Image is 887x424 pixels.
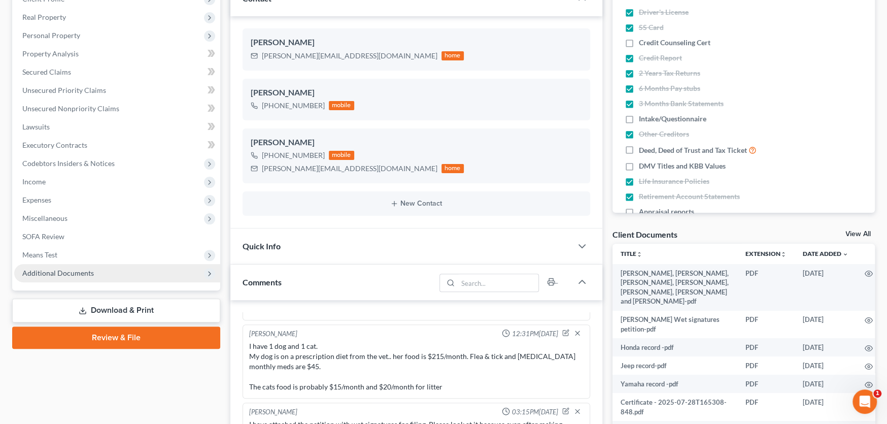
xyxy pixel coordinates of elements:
span: Intake/Questionnaire [639,114,706,124]
div: home [441,164,464,173]
i: expand_more [842,251,848,257]
div: [PERSON_NAME] [249,329,297,339]
td: Yamaha record -pdf [612,375,737,393]
span: Credit Counseling Cert [639,38,710,48]
span: Unsecured Nonpriority Claims [22,104,119,113]
span: Comments [243,277,282,287]
span: Driver's License [639,7,689,17]
td: Certificate - 2025-07-28T165308-848.pdf [612,393,737,421]
div: mobile [329,101,354,110]
span: Credit Report [639,53,682,63]
a: Unsecured Priority Claims [14,81,220,100]
span: 12:31PM[DATE] [512,329,558,339]
input: Search... [458,274,538,291]
td: PDF [737,311,795,339]
td: [DATE] [795,264,857,311]
span: Additional Documents [22,269,94,277]
td: PDF [737,338,795,356]
td: [DATE] [795,338,857,356]
span: 1 [873,389,881,398]
span: Deed, Deed of Trust and Tax Ticket [639,145,747,155]
td: [DATE] [795,311,857,339]
td: [DATE] [795,375,857,393]
span: Unsecured Priority Claims [22,86,106,94]
td: Honda record -pdf [612,338,737,356]
div: [PERSON_NAME] [251,87,582,99]
div: [PERSON_NAME] [251,37,582,49]
span: Other Creditors [639,129,689,139]
a: Download & Print [12,299,220,322]
span: 03:15PM[DATE] [512,407,558,417]
a: View All [845,231,871,238]
a: Extensionunfold_more [745,250,787,257]
div: [PERSON_NAME] [251,137,582,149]
div: [PERSON_NAME] [249,407,297,417]
button: New Contact [251,200,582,208]
div: [PHONE_NUMBER] [262,101,325,111]
div: [PERSON_NAME][EMAIL_ADDRESS][DOMAIN_NAME] [262,51,437,61]
span: DMV Titles and KBB Values [639,161,726,171]
a: Lawsuits [14,118,220,136]
a: Property Analysis [14,45,220,63]
a: Titleunfold_more [621,250,642,257]
span: Appraisal reports [639,207,694,217]
i: unfold_more [636,251,642,257]
span: SOFA Review [22,232,64,241]
span: Secured Claims [22,68,71,76]
span: Personal Property [22,31,80,40]
span: Retirement Account Statements [639,191,740,202]
a: SOFA Review [14,227,220,246]
span: 6 Months Pay stubs [639,83,700,93]
td: [DATE] [795,356,857,375]
div: mobile [329,151,354,160]
a: Date Added expand_more [803,250,848,257]
span: Expenses [22,195,51,204]
iframe: Intercom live chat [852,389,877,414]
span: Codebtors Insiders & Notices [22,159,115,168]
div: [PHONE_NUMBER] [262,150,325,160]
span: SS Card [639,22,664,32]
i: unfold_more [780,251,787,257]
span: Miscellaneous [22,214,67,222]
td: PDF [737,393,795,421]
span: Income [22,177,46,186]
td: [PERSON_NAME], [PERSON_NAME], [PERSON_NAME], [PERSON_NAME], [PERSON_NAME], [PERSON_NAME] and [PER... [612,264,737,311]
a: Review & File [12,327,220,349]
div: home [441,51,464,60]
td: PDF [737,264,795,311]
div: Client Documents [612,229,677,240]
span: Quick Info [243,241,281,251]
span: Executory Contracts [22,141,87,149]
span: Lawsuits [22,122,50,131]
td: PDF [737,375,795,393]
span: 3 Months Bank Statements [639,99,724,109]
div: [PERSON_NAME][EMAIL_ADDRESS][DOMAIN_NAME] [262,164,437,174]
span: 2 Years Tax Returns [639,68,700,78]
a: Secured Claims [14,63,220,81]
td: [PERSON_NAME] Wet signatures petition-pdf [612,311,737,339]
span: Life Insurance Policies [639,176,709,186]
td: Jeep record-pdf [612,356,737,375]
span: Means Test [22,250,57,259]
span: Real Property [22,13,66,21]
div: I have 1 dog and 1 cat. My dog is on a prescription diet from the vet.. her food is $215/month. F... [249,341,584,392]
td: PDF [737,356,795,375]
span: Property Analysis [22,49,79,58]
a: Unsecured Nonpriority Claims [14,100,220,118]
td: [DATE] [795,393,857,421]
a: Executory Contracts [14,136,220,154]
